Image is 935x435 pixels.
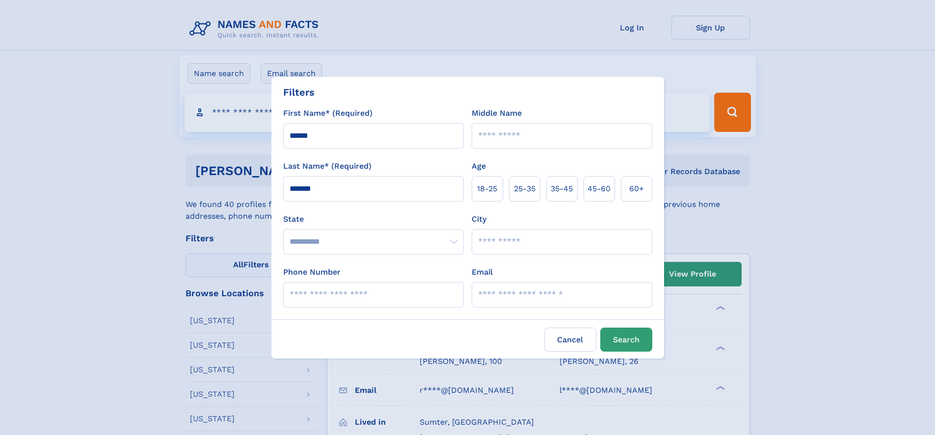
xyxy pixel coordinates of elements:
[472,213,486,225] label: City
[283,85,315,100] div: Filters
[283,160,372,172] label: Last Name* (Required)
[472,107,522,119] label: Middle Name
[629,183,644,195] span: 60+
[588,183,611,195] span: 45‑60
[477,183,497,195] span: 18‑25
[283,266,341,278] label: Phone Number
[514,183,535,195] span: 25‑35
[544,328,596,352] label: Cancel
[472,266,493,278] label: Email
[472,160,486,172] label: Age
[283,213,464,225] label: State
[283,107,373,119] label: First Name* (Required)
[600,328,652,352] button: Search
[551,183,573,195] span: 35‑45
